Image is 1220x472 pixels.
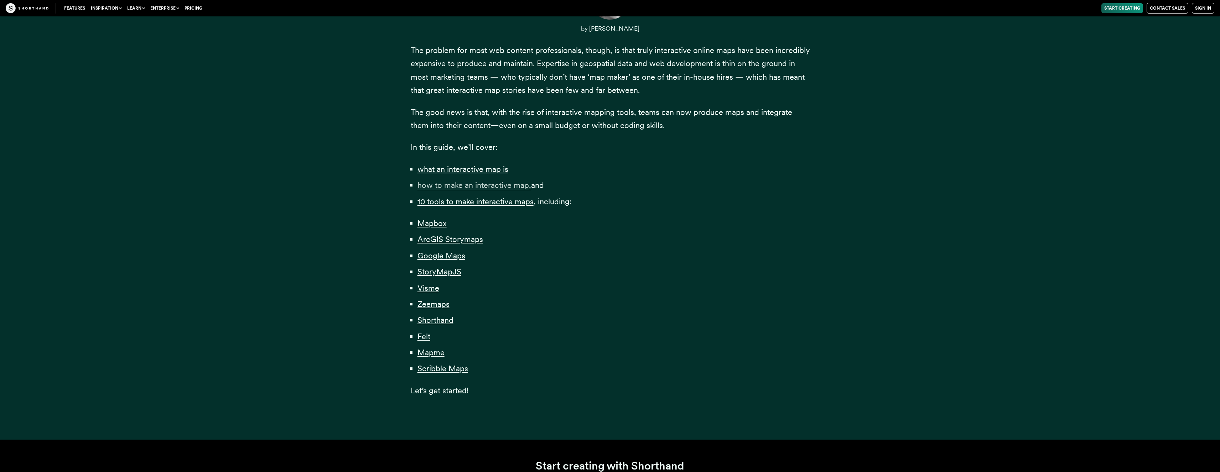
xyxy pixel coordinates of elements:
p: by [PERSON_NAME] [411,21,810,35]
a: what an interactive map is [417,164,508,174]
a: Pricing [182,3,205,13]
a: Contact Sales [1147,3,1188,14]
a: Google Maps [417,251,465,260]
button: Inspiration [88,3,124,13]
span: In this guide, we’ll cover: [411,142,498,152]
button: Enterprise [147,3,182,13]
span: , including: [534,197,572,206]
a: Features [61,3,88,13]
span: The good news is that, with the rise of interactive mapping tools, teams can now produce maps and... [411,107,792,130]
span: and [531,180,544,190]
a: Scribble Maps [417,364,468,373]
a: ArcGIS Storymaps [417,235,483,244]
a: how to make an interactive map, [417,180,531,190]
img: The Craft [6,3,48,13]
a: Sign in [1192,3,1214,14]
a: StoryMapJS [417,267,461,276]
a: Start Creating [1101,3,1143,13]
a: Mapbox [417,219,447,228]
a: Shorthand [417,315,453,325]
a: Mapme [417,348,445,357]
span: Let’s get started! [411,386,468,395]
span: The problem for most web content professionals, though, is that truly interactive online maps hav... [411,46,810,95]
a: 10 tools to make interactive maps [417,197,534,206]
button: Learn [124,3,147,13]
a: Felt [417,332,430,341]
a: Zeemaps [417,299,450,309]
a: Visme [417,283,439,293]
